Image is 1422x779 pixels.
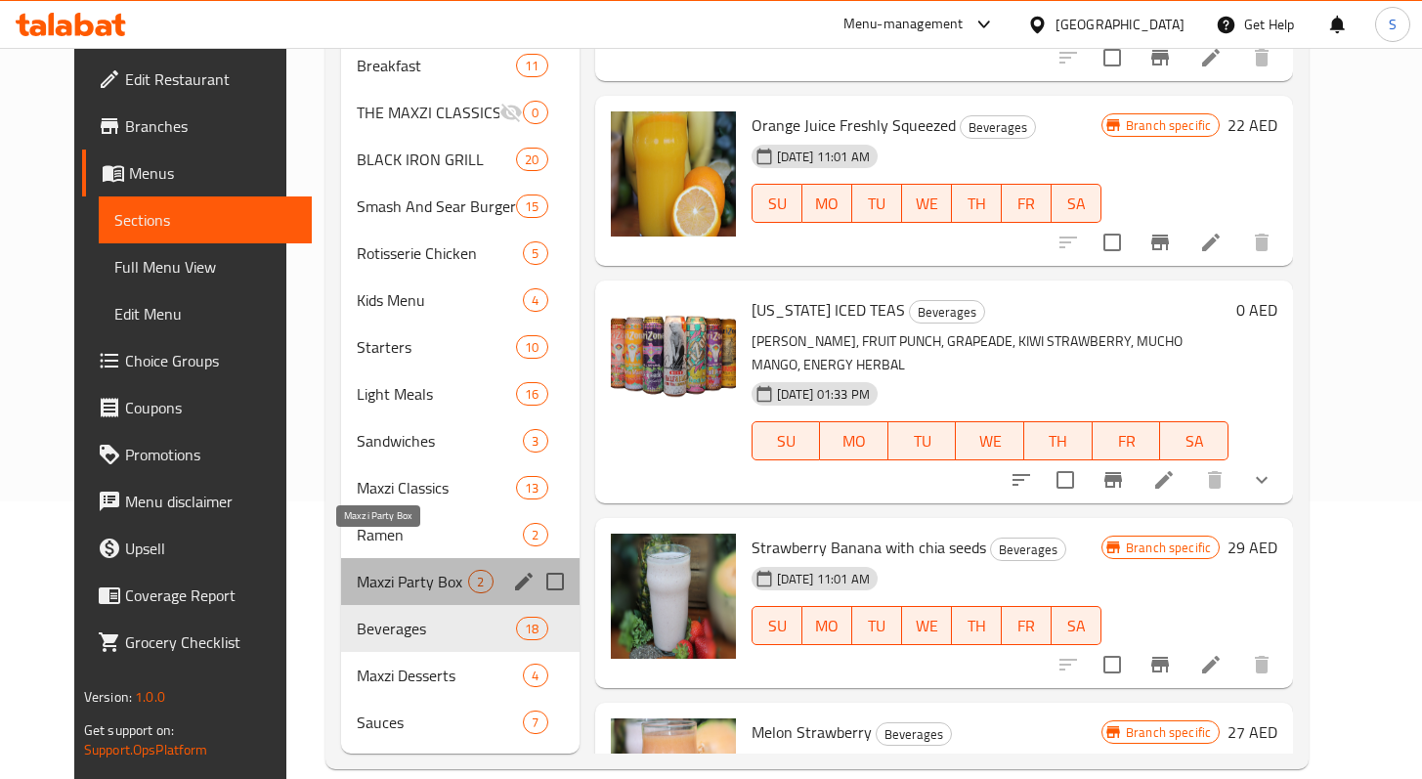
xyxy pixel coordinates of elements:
span: Ramen [357,523,523,546]
span: Promotions [125,443,296,466]
a: Menus [82,150,312,196]
span: [DATE] 11:01 AM [769,148,878,166]
span: Breakfast [357,54,516,77]
span: Branches [125,114,296,138]
span: SA [1059,612,1094,640]
a: Support.OpsPlatform [84,737,208,762]
div: Maxzi Desserts4 [341,652,580,699]
button: MO [802,606,852,645]
span: TU [896,427,949,455]
div: Starters10 [341,324,580,370]
div: Maxzi Party Box2edit [341,558,580,605]
svg: Inactive section [499,101,523,124]
span: TU [860,612,894,640]
span: 13 [517,479,546,498]
p: Delicious dish with fresh ingredients. [752,752,1101,776]
button: SU [752,184,802,223]
span: Branch specific [1118,723,1219,742]
span: Melon Strawberry [752,717,872,747]
span: 4 [524,291,546,310]
div: Beverages [909,300,985,324]
span: Sandwiches [357,429,523,453]
span: 4 [524,667,546,685]
span: Maxzi Classics [357,476,516,499]
span: 10 [517,338,546,357]
h6: 29 AED [1228,534,1277,561]
button: Branch-specific-item [1137,34,1184,81]
a: Coupons [82,384,312,431]
span: Menu disclaimer [125,490,296,513]
p: [PERSON_NAME], FRUIT PUNCH, GRAPEADE, KIWI STRAWBERRY, MUCHO MANGO, ENERGY HERBAL [752,329,1229,378]
div: items [468,570,493,593]
button: SU [752,606,802,645]
a: Branches [82,103,312,150]
button: WE [902,184,952,223]
span: Version: [84,684,132,710]
div: Kids Menu4 [341,277,580,324]
button: SU [752,421,821,460]
div: Starters [357,335,516,359]
button: FR [1002,606,1052,645]
div: items [516,148,547,171]
span: SU [760,427,813,455]
div: Light Meals16 [341,370,580,417]
span: WE [964,427,1016,455]
span: Coupons [125,396,296,419]
span: Beverages [961,116,1035,139]
span: SU [760,612,795,640]
span: 0 [524,104,546,122]
h6: 0 AED [1236,296,1277,324]
a: Edit Menu [99,290,312,337]
span: Edit Restaurant [125,67,296,91]
span: SU [760,190,795,218]
div: Kids Menu [357,288,523,312]
span: 1.0.0 [135,684,165,710]
a: Sections [99,196,312,243]
svg: Show Choices [1250,468,1273,492]
span: Orange Juice Freshly Squeezed [752,110,956,140]
span: MO [828,427,881,455]
span: S [1389,14,1397,35]
span: 16 [517,385,546,404]
span: Maxzi Party Box [357,570,468,593]
span: WE [910,612,944,640]
span: Beverages [357,617,516,640]
div: items [516,54,547,77]
div: Beverages [876,722,952,746]
span: Choice Groups [125,349,296,372]
span: Maxzi Desserts [357,664,523,687]
span: Coverage Report [125,584,296,607]
span: THE MAXZI CLASSICS [357,101,499,124]
button: delete [1191,456,1238,503]
span: WE [910,190,944,218]
span: Full Menu View [114,255,296,279]
span: [US_STATE] ICED TEAS [752,295,905,325]
div: Beverages [990,538,1066,561]
button: delete [1238,641,1285,688]
button: Branch-specific-item [1090,456,1137,503]
button: WE [956,421,1024,460]
button: TU [852,606,902,645]
a: Edit menu item [1199,653,1223,676]
span: Menus [129,161,296,185]
span: Grocery Checklist [125,630,296,654]
span: Beverages [910,301,984,324]
div: items [516,617,547,640]
span: Sauces [357,711,523,734]
a: Choice Groups [82,337,312,384]
span: 18 [517,620,546,638]
button: WE [902,606,952,645]
div: BLACK IRON GRILL20 [341,136,580,183]
span: Select to update [1092,37,1133,78]
span: Upsell [125,537,296,560]
span: Light Meals [357,382,516,406]
span: Sections [114,208,296,232]
span: TH [960,190,994,218]
span: 2 [469,573,492,591]
button: delete [1238,219,1285,266]
span: 15 [517,197,546,216]
span: Beverages [991,539,1065,561]
a: Promotions [82,431,312,478]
